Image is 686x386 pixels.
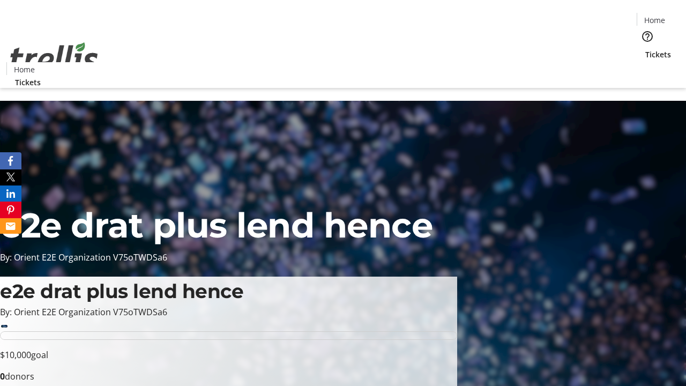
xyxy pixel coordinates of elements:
[637,60,658,81] button: Cart
[644,14,665,26] span: Home
[6,77,49,88] a: Tickets
[6,31,102,84] img: Orient E2E Organization V75oTWDSa6's Logo
[637,26,658,47] button: Help
[7,64,41,75] a: Home
[637,14,672,26] a: Home
[15,77,41,88] span: Tickets
[14,64,35,75] span: Home
[637,49,680,60] a: Tickets
[645,49,671,60] span: Tickets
